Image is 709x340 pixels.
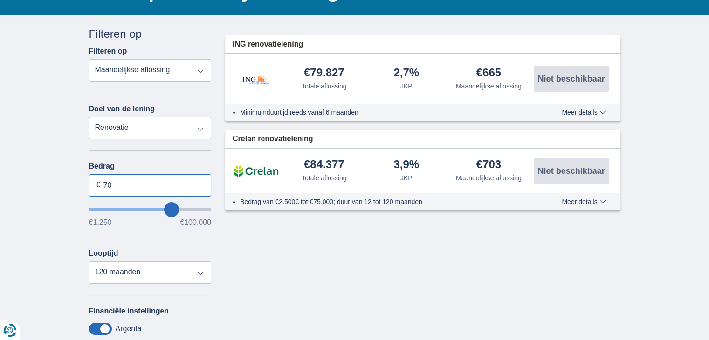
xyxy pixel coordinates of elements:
span: € [96,180,101,190]
div: Maandelijkse aflossing [456,82,522,91]
div: €84.377 [304,159,344,171]
span: Crelan renovatielening [233,134,313,144]
div: JKP [400,82,413,91]
div: Filteren op [89,26,212,42]
div: Maandelijkse aflossing [456,173,522,183]
label: Looptijd [89,249,118,258]
span: €1.250 [89,219,112,226]
input: wantToBorrow [89,208,212,211]
span: Meer details [562,109,606,116]
span: Niet beschikbaar [537,167,605,175]
div: Totale aflossing [302,173,347,183]
li: Bedrag van €2.500€ tot €75.000; duur van 12 tot 120 maanden [240,197,528,206]
img: product.pl.alt Crelan [233,159,279,183]
label: Argenta [116,325,142,333]
span: Meer details [562,198,606,205]
div: €665 [476,67,501,80]
button: Meer details [555,109,613,116]
div: €703 [476,159,501,171]
span: €100.000 [180,219,211,226]
button: Meer details [555,198,613,205]
img: product.pl.alt ING [233,63,279,94]
button: Niet beschikbaar [534,158,609,184]
div: Totale aflossing [302,82,347,91]
div: 2,7% [393,67,419,80]
li: Minimumduurtijd reeds vanaf 6 maanden [240,108,528,117]
div: JKP [400,173,413,183]
label: Financiële instellingen [89,307,169,315]
div: 3,9% [393,159,419,171]
label: Bedrag [89,162,212,170]
label: Filteren op [89,47,127,55]
div: €79.827 [304,67,344,80]
label: Doel van de lening [89,105,155,113]
span: Niet beschikbaar [537,75,605,83]
span: ING renovatielening [233,39,303,50]
button: Niet beschikbaar [534,66,609,92]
